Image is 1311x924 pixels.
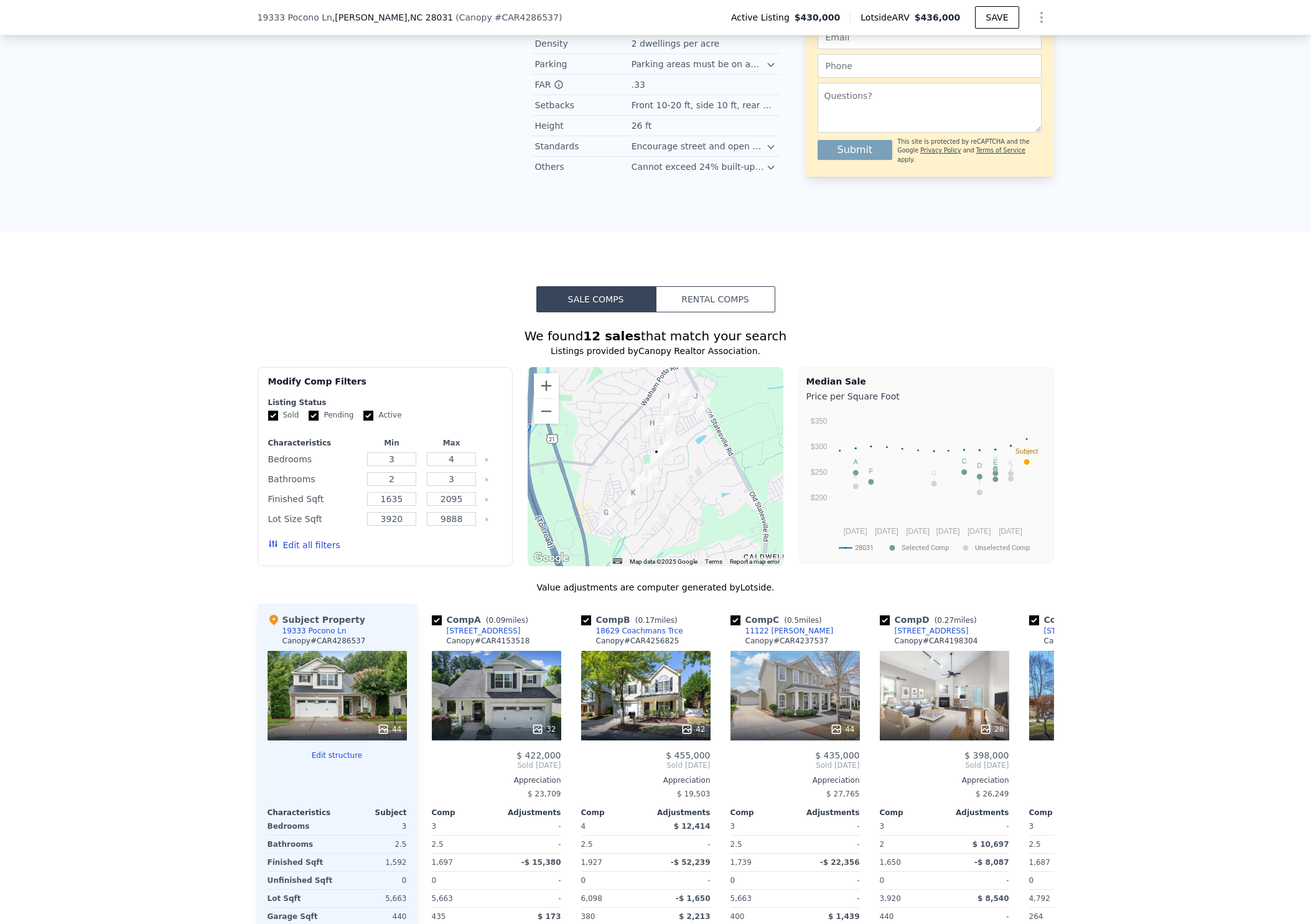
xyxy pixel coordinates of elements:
[662,390,676,411] div: 9189 Glenashley Dr
[599,506,613,528] div: 9822 Bailey Rd
[535,37,632,50] div: Density
[581,626,683,636] a: 18629 Coachmans Trce
[730,760,860,770] span: Sold [DATE]
[1029,614,1130,626] div: Comp E
[581,894,602,903] span: 6,098
[730,836,793,853] div: 2.5
[947,872,1009,889] div: -
[531,550,572,566] a: Open this area in Google Maps (opens a new window)
[408,12,454,22] span: , NC 28031
[424,438,479,448] div: Max
[432,822,437,831] span: 3
[1029,894,1050,903] span: 4,792
[936,527,959,536] text: [DATE]
[853,458,858,465] text: A
[596,636,679,646] div: Canopy # CAR4256825
[268,510,360,528] div: Lot Size Sqft
[632,78,648,91] div: .33
[1029,836,1091,853] div: 2.5
[730,614,827,626] div: Comp C
[874,527,898,536] text: [DATE]
[432,894,453,903] span: 5,663
[258,11,332,24] span: 19333 Pocono Ln
[340,890,407,907] div: 5,663
[581,808,646,818] div: Comp
[696,398,710,419] div: 11231 Heritage Green Dr
[798,818,860,835] div: -
[993,465,997,472] text: B
[730,858,752,867] span: 1,739
[632,119,654,132] div: 26 ft
[581,775,711,785] div: Appreciation
[268,411,278,421] input: Sold
[880,775,1009,785] div: Appreciation
[581,614,683,626] div: Comp B
[974,858,1009,867] span: -$ 8,087
[268,375,503,398] div: Modify Comp Filters
[447,636,530,646] div: Canopy # CAR4153518
[806,388,1046,405] div: Price per Square Foot
[531,550,572,566] img: Google
[818,26,1042,49] input: Email
[818,54,1042,78] input: Phone
[798,872,860,889] div: -
[880,626,969,636] a: [STREET_ADDRESS]
[681,723,705,735] div: 42
[432,876,437,885] span: 0
[535,78,632,91] div: FAR
[630,558,697,565] span: Map data ©2025 Google
[268,410,299,421] label: Sold
[268,470,360,488] div: Bathrooms
[630,616,683,625] span: ( miles)
[536,286,656,312] button: Sale Comps
[484,477,489,482] button: Clear
[432,912,446,921] span: 435
[1029,626,1118,636] a: [STREET_ADDRESS]
[484,517,489,522] button: Clear
[481,616,533,625] span: ( miles)
[521,858,561,867] span: -$ 15,380
[880,822,885,831] span: 3
[631,473,645,494] div: 10416 Watoga Way
[268,450,360,468] div: Bedrooms
[432,808,497,818] div: Comp
[806,375,1046,388] div: Median Sale
[810,417,827,426] text: $350
[632,37,722,50] div: 2 dwellings per acre
[897,138,1041,164] div: This site is protected by reCAPTCHA and the Google and apply.
[268,872,335,889] div: Unfinished Sqft
[820,858,860,867] span: -$ 22,356
[1029,912,1043,921] span: 264
[666,750,710,760] span: $ 455,000
[499,872,561,889] div: -
[531,723,556,735] div: 32
[648,836,711,853] div: -
[535,161,632,173] div: Others
[340,836,407,853] div: 2.5
[268,398,503,408] div: Listing Status
[906,527,930,536] text: [DATE]
[810,493,827,502] text: $200
[268,890,335,907] div: Lot Sqft
[961,457,966,465] text: C
[648,872,711,889] div: -
[363,410,401,421] label: Active
[645,417,659,438] div: 19539 Denae Lynn Dr
[340,818,407,835] div: 3
[930,616,982,625] span: ( miles)
[581,822,586,831] span: 4
[855,544,874,552] text: 28031
[818,140,893,160] button: Submit
[282,626,347,636] div: 19333 Pocono Ln
[268,750,407,760] button: Edit structure
[730,808,795,818] div: Comp
[815,750,859,760] span: $ 435,000
[977,462,982,469] text: D
[535,58,632,70] div: Parking
[975,6,1019,29] button: SAVE
[992,454,997,462] text: H
[658,438,672,459] div: 10502 Glenmeade Rd
[268,490,360,508] div: Finished Sqft
[945,808,1009,818] div: Adjustments
[976,147,1025,154] a: Terms of Service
